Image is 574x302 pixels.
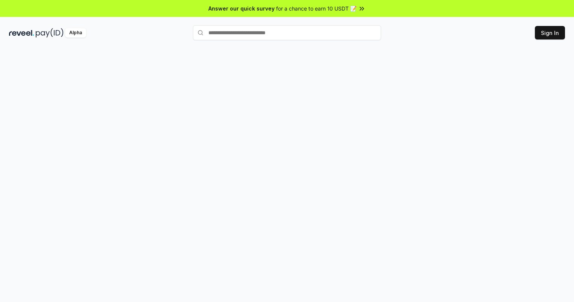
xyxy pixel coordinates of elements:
img: pay_id [36,28,64,38]
div: Alpha [65,28,86,38]
span: Answer our quick survey [208,5,275,12]
img: reveel_dark [9,28,34,38]
span: for a chance to earn 10 USDT 📝 [276,5,357,12]
button: Sign In [535,26,565,39]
